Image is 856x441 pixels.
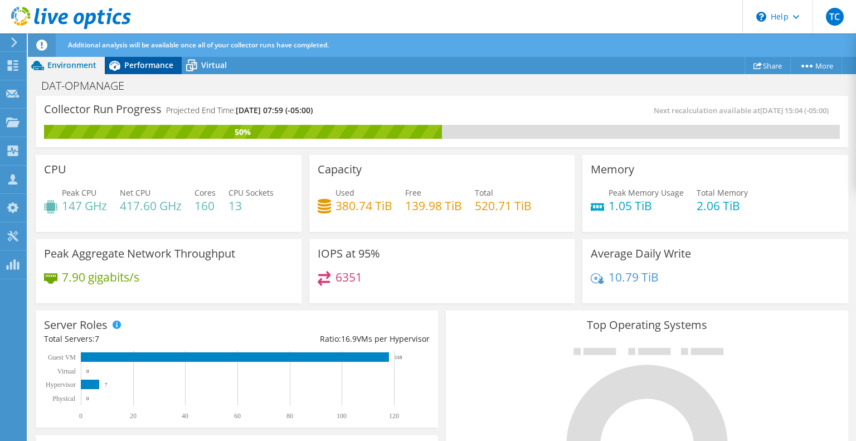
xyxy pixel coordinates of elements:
[124,60,173,70] span: Performance
[335,200,392,212] h4: 380.74 TiB
[57,367,76,375] text: Virtual
[105,382,108,387] text: 7
[95,333,99,344] span: 7
[62,271,139,283] h4: 7.90 gigabits/s
[44,248,235,260] h3: Peak Aggregate Network Throughput
[609,271,659,283] h4: 10.79 TiB
[44,319,108,331] h3: Server Roles
[68,40,329,50] span: Additional analysis will be available once all of your collector runs have completed.
[237,333,430,345] div: Ratio: VMs per Hypervisor
[236,105,313,115] span: [DATE] 07:59 (-05:00)
[756,12,766,22] svg: \n
[228,187,274,198] span: CPU Sockets
[120,200,182,212] h4: 417.60 GHz
[475,200,532,212] h4: 520.71 TiB
[760,105,829,115] span: [DATE] 15:04 (-05:00)
[62,200,107,212] h4: 147 GHz
[130,412,137,420] text: 20
[182,412,188,420] text: 40
[120,187,150,198] span: Net CPU
[389,412,399,420] text: 120
[86,369,89,374] text: 0
[234,412,241,420] text: 60
[47,60,96,70] span: Environment
[609,187,684,198] span: Peak Memory Usage
[79,412,82,420] text: 0
[194,187,216,198] span: Cores
[745,57,791,74] a: Share
[46,381,76,389] text: Hypervisor
[395,355,402,360] text: 118
[194,200,216,212] h4: 160
[454,319,840,331] h3: Top Operating Systems
[341,333,357,344] span: 16.9
[335,271,362,283] h4: 6351
[826,8,844,26] span: TC
[44,126,442,138] div: 50%
[286,412,293,420] text: 80
[337,412,347,420] text: 100
[318,248,380,260] h3: IOPS at 95%
[44,163,66,176] h3: CPU
[36,80,142,92] h1: DAT-OPMANAGE
[591,248,691,260] h3: Average Daily Write
[318,163,362,176] h3: Capacity
[86,396,89,401] text: 0
[52,395,75,403] text: Physical
[591,163,634,176] h3: Memory
[201,60,227,70] span: Virtual
[405,187,421,198] span: Free
[475,187,493,198] span: Total
[48,353,76,361] text: Guest VM
[62,187,96,198] span: Peak CPU
[166,104,313,117] h4: Projected End Time:
[790,57,842,74] a: More
[228,200,274,212] h4: 13
[44,333,237,345] div: Total Servers:
[609,200,684,212] h4: 1.05 TiB
[335,187,354,198] span: Used
[654,105,834,115] span: Next recalculation available at
[697,187,748,198] span: Total Memory
[697,200,748,212] h4: 2.06 TiB
[405,200,462,212] h4: 139.98 TiB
